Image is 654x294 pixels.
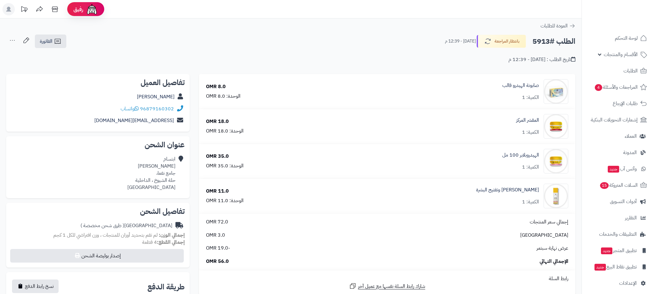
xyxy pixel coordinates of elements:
[520,232,568,239] span: [GEOGRAPHIC_DATA]
[502,82,539,89] a: صابونة الهيدرو قالب
[533,35,575,48] h2: الطلب #5913
[623,148,637,157] span: المدونة
[619,279,637,288] span: الإعدادات
[12,280,59,293] button: نسخ رابط الدفع
[601,247,612,254] span: جديد
[522,164,539,171] div: الكمية: 1
[591,116,638,124] span: إشعارات التحويلات البنكية
[502,152,539,159] a: الهيدروبلابر 100 مل
[615,34,638,43] span: لوحة التحكم
[586,178,650,193] a: السلات المتروكة15
[137,93,175,100] a: [PERSON_NAME]
[73,6,83,13] span: رفيق
[594,83,638,92] span: المراجعات والأسئلة
[25,283,54,290] span: نسخ رابط الدفع
[586,129,650,144] a: العملاء
[586,145,650,160] a: المدونة
[206,197,244,204] div: الوحدة: 11.0 OMR
[544,79,568,104] img: 1739573119-cm52f9dep0njo01kla0z30oeq_hydro_soap-01-90x90.jpg
[142,239,185,246] small: 4 قطعة
[206,93,241,100] div: الوحدة: 8.0 OMR
[206,188,229,195] div: 11.0 OMR
[586,194,650,209] a: أدوات التسويق
[206,83,226,90] div: 8.0 OMR
[11,79,185,86] h2: تفاصيل العميل
[594,264,606,271] span: جديد
[586,259,650,274] a: تطبيق نقاط البيعجديد
[541,22,568,30] span: العودة للطلبات
[600,182,609,189] span: 15
[86,3,98,15] img: ai-face.png
[586,243,650,258] a: تطبيق المتجرجديد
[541,22,575,30] a: العودة للطلبات
[608,166,619,173] span: جديد
[586,96,650,111] a: طلبات الإرجاع
[586,276,650,291] a: الإعدادات
[206,162,244,169] div: الوحدة: 35.0 OMR
[586,80,650,95] a: المراجعات والأسئلة4
[53,231,158,239] span: لم تقم بتحديد أوزان للمنتجات ، وزن افتراضي للكل 1 كجم
[358,283,425,290] span: شارك رابط السلة نفسها مع عميل آخر
[349,282,425,290] a: شارك رابط السلة نفسها مع عميل آخر
[206,258,229,265] span: 56.0 OMR
[477,35,526,48] button: بانتظار المراجعة
[530,218,568,226] span: إجمالي سعر المنتجات
[206,128,244,135] div: الوحدة: 18.0 OMR
[516,117,539,124] a: المقشر المركز
[586,227,650,242] a: التطبيقات والخدمات
[127,156,175,191] div: ابتسام [PERSON_NAME] جامع نفعا، حلة الشيوخ ، الداخلية [GEOGRAPHIC_DATA]
[476,186,539,194] a: [PERSON_NAME] وتفتيح البشرة
[11,141,185,149] h2: عنوان الشحن
[35,35,66,48] a: الفاتورة
[508,56,575,63] div: تاريخ الطلب : [DATE] - 12:39 م
[80,222,172,229] div: [GEOGRAPHIC_DATA]
[544,184,568,208] img: 1739578197-cm52dour10ngp01kla76j4svp_WHITENING_HYDRATE-01-90x90.jpg
[159,231,185,239] strong: إجمالي الوزن:
[206,218,228,226] span: 72.0 OMR
[201,275,573,282] div: رابط السلة
[537,245,568,252] span: عرض نهاية سبتمر
[599,230,637,239] span: التطبيقات والخدمات
[586,161,650,176] a: وآتس آبجديد
[613,99,638,108] span: طلبات الإرجاع
[10,249,184,263] button: إصدار بوليصة الشحن
[445,38,476,44] small: [DATE] - 12:39 م
[522,94,539,101] div: الكمية: 1
[604,50,638,59] span: الأقسام والمنتجات
[586,210,650,225] a: التقارير
[544,114,568,139] img: 1739575568-cm5h90uvo0xar01klg5zoc1bm__D8_A7_D9_84_D9_85_D9_82_D8_B4_D8_B1__D8_A7_D9_84_D9_85_D8_B...
[610,197,637,206] span: أدوات التسويق
[206,153,229,160] div: 35.0 OMR
[94,117,174,124] a: [EMAIL_ADDRESS][DOMAIN_NAME]
[16,3,32,17] a: تحديثات المنصة
[623,67,638,75] span: الطلبات
[206,232,225,239] span: 3.0 OMR
[612,15,648,28] img: logo-2.png
[594,263,637,271] span: تطبيق نقاط البيع
[40,38,52,45] span: الفاتورة
[140,105,174,112] a: 96879160302
[586,112,650,127] a: إشعارات التحويلات البنكية
[121,105,139,112] a: واتساب
[586,31,650,46] a: لوحة التحكم
[625,214,637,222] span: التقارير
[599,181,638,190] span: السلات المتروكة
[157,239,185,246] strong: إجمالي القطع:
[147,283,185,291] h2: طريقة الدفع
[11,208,185,215] h2: تفاصيل الشحن
[595,84,602,91] span: 4
[80,222,124,229] span: ( طرق شحن مخصصة )
[206,118,229,125] div: 18.0 OMR
[625,132,637,141] span: العملاء
[522,129,539,136] div: الكمية: 1
[607,165,637,173] span: وآتس آب
[600,246,637,255] span: تطبيق المتجر
[586,63,650,78] a: الطلبات
[540,258,568,265] span: الإجمالي النهائي
[522,198,539,206] div: الكمية: 1
[206,245,230,252] span: -19.0 OMR
[544,149,568,174] img: 1739576658-cm5o7h3k200cz01n3d88igawy_HYDROBALAPER_w-90x90.jpg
